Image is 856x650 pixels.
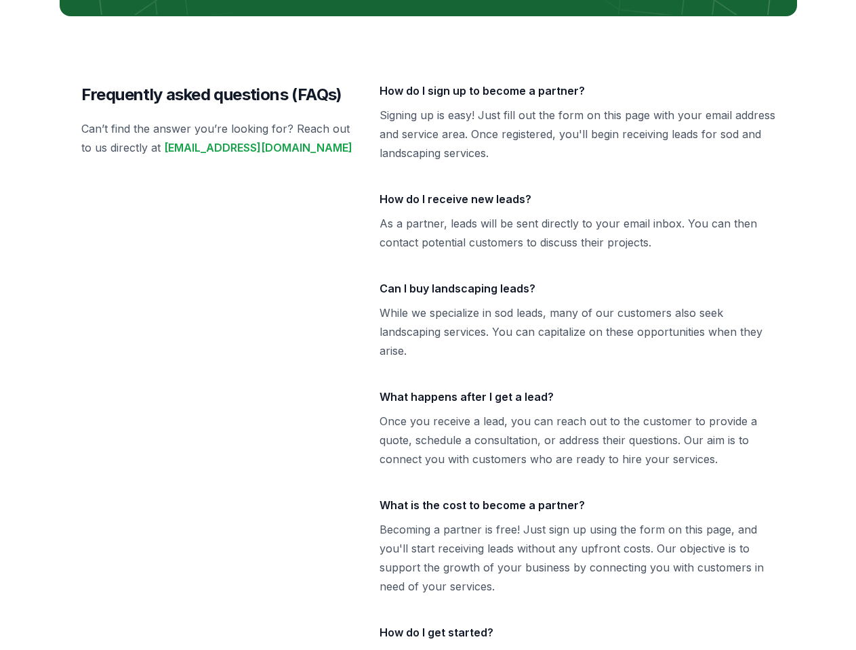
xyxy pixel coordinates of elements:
[81,81,358,108] h2: Frequently asked questions (FAQs)
[380,190,775,209] h3: How do I receive new leads?
[380,106,775,162] p: Signing up is easy! Just fill out the form on this page with your email address and service area....
[380,623,775,642] h3: How do I get started?
[380,412,775,469] p: Once you receive a lead, you can reach out to the customer to provide a quote, schedule a consult...
[81,119,358,157] p: Can’t find the answer you’re looking for? Reach out to us directly at
[380,81,775,100] h3: How do I sign up to become a partner?
[380,214,775,252] p: As a partner, leads will be sent directly to your email inbox. You can then contact potential cus...
[164,141,352,154] a: [EMAIL_ADDRESS][DOMAIN_NAME]
[380,496,775,515] h3: What is the cost to become a partner?
[380,387,775,406] h3: What happens after I get a lead?
[380,279,775,298] h3: Can I buy landscaping leads?
[380,520,775,596] p: Becoming a partner is free! Just sign up using the form on this page, and you'll start receiving ...
[380,303,775,360] p: While we specialize in sod leads, many of our customers also seek landscaping services. You can c...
